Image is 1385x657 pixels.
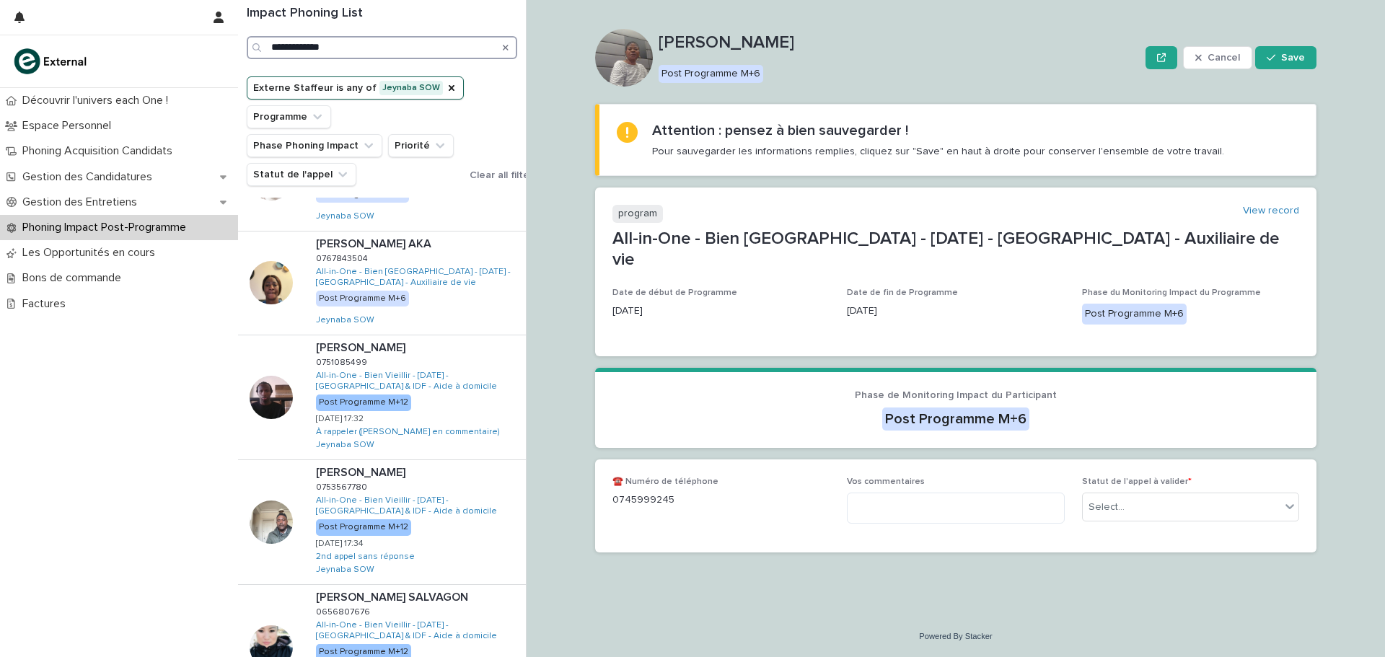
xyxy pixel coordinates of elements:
[316,338,408,355] p: [PERSON_NAME]
[652,122,908,139] h2: Attention : pensez à bien sauvegarder !
[612,304,830,319] p: [DATE]
[612,288,737,297] span: Date de début de Programme
[17,271,133,285] p: Bons de commande
[247,163,356,186] button: Statut de l'appel
[316,565,374,575] a: Jeynaba SOW
[316,211,374,221] a: Jeynaba SOW
[659,65,763,83] div: Post Programme M+6
[316,440,374,450] a: Jeynaba SOW
[1082,477,1192,486] span: Statut de l'appel à valider
[316,267,520,288] a: All-in-One - Bien [GEOGRAPHIC_DATA] - [DATE] - [GEOGRAPHIC_DATA] - Auxiliaire de vie
[316,495,520,516] a: All-in-One - Bien Vieillir - [DATE] - [GEOGRAPHIC_DATA] & IDF - Aide à domicile
[17,144,184,158] p: Phoning Acquisition Candidats
[316,414,364,424] p: [DATE] 17:32
[238,335,526,460] a: [PERSON_NAME][PERSON_NAME] 07510854990751085499 All-in-One - Bien Vieillir - [DATE] - [GEOGRAPHIC...
[17,246,167,260] p: Les Opportunités en cours
[316,539,364,549] p: [DATE] 17:34
[17,297,77,311] p: Factures
[882,407,1029,431] div: Post Programme M+6
[1208,53,1240,63] span: Cancel
[847,304,1064,319] p: [DATE]
[1183,46,1252,69] button: Cancel
[17,119,123,133] p: Espace Personnel
[316,480,370,493] p: 0753567780
[247,76,464,100] button: Externe Staffeur
[1243,205,1299,217] a: View record
[919,632,992,640] a: Powered By Stacker
[847,288,958,297] span: Date de fin de Programme
[388,134,454,157] button: Priorité
[1082,288,1261,297] span: Phase du Monitoring Impact du Programme
[238,460,526,585] a: [PERSON_NAME][PERSON_NAME] 07535677800753567780 All-in-One - Bien Vieillir - [DATE] - [GEOGRAPHIC...
[316,519,411,535] div: Post Programme M+12
[316,588,471,604] p: [PERSON_NAME] SALVAGON
[612,229,1299,270] p: All-in-One - Bien [GEOGRAPHIC_DATA] - [DATE] - [GEOGRAPHIC_DATA] - Auxiliaire de vie
[316,394,411,410] div: Post Programme M+12
[316,463,408,480] p: [PERSON_NAME]
[17,195,149,209] p: Gestion des Entretiens
[612,493,830,508] p: 0745999245
[17,170,164,184] p: Gestion des Candidatures
[316,355,370,368] p: 0751085499
[316,552,415,562] a: 2nd appel sans réponse
[17,94,180,107] p: Découvrir l'univers each One !
[659,32,1140,53] p: [PERSON_NAME]
[316,604,373,617] p: 0656807676
[316,291,409,307] div: Post Programme M+6
[316,371,520,392] a: All-in-One - Bien Vieillir - [DATE] - [GEOGRAPHIC_DATA] & IDF - Aide à domicile
[316,427,500,437] a: À rappeler ([PERSON_NAME] en commentaire)
[847,477,925,486] span: Vos commentaires
[17,221,198,234] p: Phoning Impact Post-Programme
[316,251,371,264] p: 0767843504
[470,170,538,180] span: Clear all filters
[316,620,520,641] a: All-in-One - Bien Vieillir - [DATE] - [GEOGRAPHIC_DATA] & IDF - Aide à domicile
[238,232,526,335] a: [PERSON_NAME] AKA[PERSON_NAME] AKA 07678435040767843504 All-in-One - Bien [GEOGRAPHIC_DATA] - [DA...
[247,105,331,128] button: Programme
[1255,46,1316,69] button: Save
[12,47,91,76] img: bc51vvfgR2QLHU84CWIQ
[612,477,718,486] span: ☎️ Numéro de téléphone
[464,164,538,186] button: Clear all filters
[247,134,382,157] button: Phase Phoning Impact
[1281,53,1305,63] span: Save
[316,315,374,325] a: Jeynaba SOW
[612,205,663,223] p: program
[652,145,1224,158] p: Pour sauvegarder les informations remplies, cliquez sur "Save" en haut à droite pour conserver l'...
[247,36,517,59] input: Search
[1082,304,1187,325] div: Post Programme M+6
[1089,500,1125,515] div: Select...
[316,234,434,251] p: [PERSON_NAME] AKA
[855,390,1057,400] span: Phase de Monitoring Impact du Participant
[247,6,517,22] h1: Impact Phoning List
